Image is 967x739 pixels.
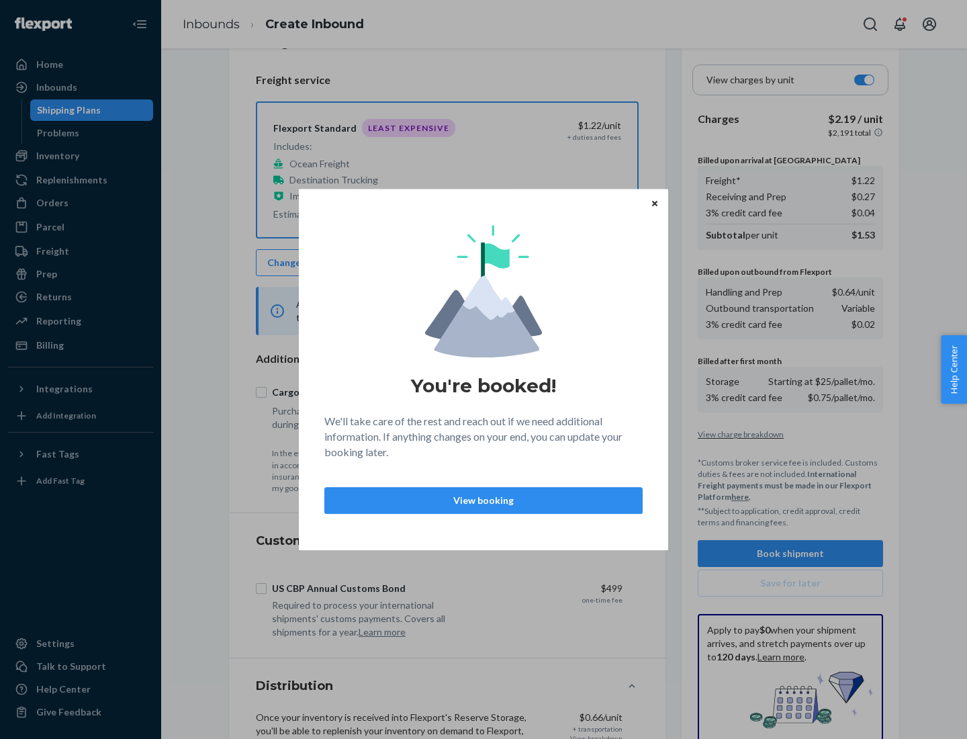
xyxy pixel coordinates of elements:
button: View booking [324,487,643,514]
button: Close [648,195,661,210]
img: svg+xml,%3Csvg%20viewBox%3D%220%200%20174%20197%22%20fill%3D%22none%22%20xmlns%3D%22http%3A%2F%2F... [425,225,542,357]
p: We'll take care of the rest and reach out if we need additional information. If anything changes ... [324,414,643,460]
h1: You're booked! [411,374,556,398]
p: View booking [336,494,631,507]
